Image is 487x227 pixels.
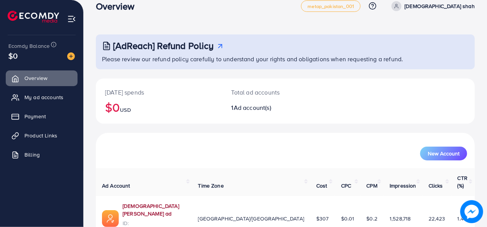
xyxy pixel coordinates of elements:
span: CTR (%) [458,174,468,189]
span: Payment [24,113,46,120]
span: Product Links [24,132,57,139]
p: [DATE] spends [105,88,213,97]
span: Clicks [429,182,443,189]
span: Cost [316,182,327,189]
span: 1,528,718 [390,215,411,222]
span: 22,423 [429,215,445,222]
img: image [67,52,75,60]
a: metap_pakistan_001 [301,0,361,12]
span: $0.01 [341,215,354,222]
span: Ecomdy Balance [8,42,50,50]
a: Product Links [6,128,78,143]
a: [DEMOGRAPHIC_DATA] shah [388,1,475,11]
span: [GEOGRAPHIC_DATA]/[GEOGRAPHIC_DATA] [198,215,304,222]
span: New Account [428,151,459,156]
h2: 1 [231,104,308,111]
span: My ad accounts [24,93,63,101]
span: Time Zone [198,182,224,189]
img: ic-ads-acc.e4c84228.svg [102,210,119,227]
span: metap_pakistan_001 [307,4,354,9]
span: Impression [390,182,416,189]
p: [DEMOGRAPHIC_DATA] shah [404,2,475,11]
button: New Account [420,147,467,160]
span: CPC [341,182,351,189]
a: Overview [6,70,78,86]
span: Overview [24,74,47,82]
span: $307 [316,215,329,222]
h3: [AdReach] Refund Policy [113,40,214,51]
img: logo [8,11,59,23]
span: Ad Account [102,182,130,189]
a: [DEMOGRAPHIC_DATA] [PERSON_NAME] ad [123,202,186,218]
p: Please review our refund policy carefully to understand your rights and obligations when requesti... [102,54,470,64]
span: $0.2 [367,215,378,222]
span: CPM [367,182,377,189]
h3: Overview [96,1,141,12]
a: Billing [6,147,78,162]
span: Billing [24,151,40,158]
span: Ad account(s) [234,103,271,112]
img: menu [67,15,76,23]
span: 1.47 [458,215,467,222]
a: My ad accounts [6,90,78,105]
h2: $0 [105,100,213,114]
span: USD [120,106,131,114]
p: Total ad accounts [231,88,308,97]
img: image [460,200,483,223]
span: $0 [8,50,18,61]
a: Payment [6,109,78,124]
